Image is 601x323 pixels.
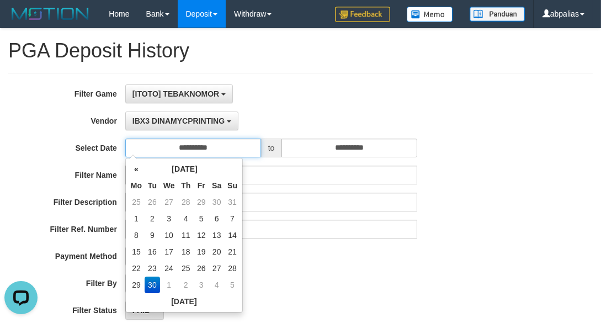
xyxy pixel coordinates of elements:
td: 23 [145,260,160,277]
td: 10 [160,227,178,243]
button: [ITOTO] TEBAKNOMOR [125,84,233,103]
img: Button%20Memo.svg [407,7,453,22]
td: 28 [178,194,194,210]
th: Mo [128,177,145,194]
td: 5 [225,277,240,293]
td: 16 [145,243,160,260]
th: « [128,161,145,177]
th: Sa [209,177,225,194]
span: PAID [132,306,150,315]
th: Th [178,177,194,194]
th: [DATE] [128,293,240,310]
td: 25 [128,194,145,210]
td: 1 [128,210,145,227]
span: to [261,139,282,157]
td: 3 [160,210,178,227]
th: Tu [145,177,160,194]
img: Feedback.jpg [335,7,390,22]
td: 2 [145,210,160,227]
td: 7 [225,210,240,227]
td: 6 [209,210,225,227]
th: [DATE] [145,161,225,177]
td: 1 [160,277,178,293]
td: 30 [145,277,160,293]
td: 19 [194,243,209,260]
th: Su [225,177,240,194]
td: 17 [160,243,178,260]
td: 26 [194,260,209,277]
td: 21 [225,243,240,260]
th: Fr [194,177,209,194]
td: 12 [194,227,209,243]
td: 28 [225,260,240,277]
td: 26 [145,194,160,210]
td: 11 [178,227,194,243]
th: We [160,177,178,194]
td: 25 [178,260,194,277]
td: 3 [194,277,209,293]
td: 13 [209,227,225,243]
span: IBX3 DINAMYCPRINTING [132,117,225,125]
td: 4 [209,277,225,293]
td: 18 [178,243,194,260]
button: Open LiveChat chat widget [4,4,38,38]
td: 24 [160,260,178,277]
td: 22 [128,260,145,277]
td: 20 [209,243,225,260]
td: 9 [145,227,160,243]
td: 4 [178,210,194,227]
td: 15 [128,243,145,260]
button: IBX3 DINAMYCPRINTING [125,112,238,130]
img: panduan.png [470,7,525,22]
span: [ITOTO] TEBAKNOMOR [132,89,219,98]
td: 14 [225,227,240,243]
td: 2 [178,277,194,293]
h1: PGA Deposit History [8,40,593,62]
td: 5 [194,210,209,227]
td: 29 [128,277,145,293]
td: 27 [160,194,178,210]
td: 8 [128,227,145,243]
td: 30 [209,194,225,210]
td: 29 [194,194,209,210]
img: MOTION_logo.png [8,6,92,22]
td: 31 [225,194,240,210]
td: 27 [209,260,225,277]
